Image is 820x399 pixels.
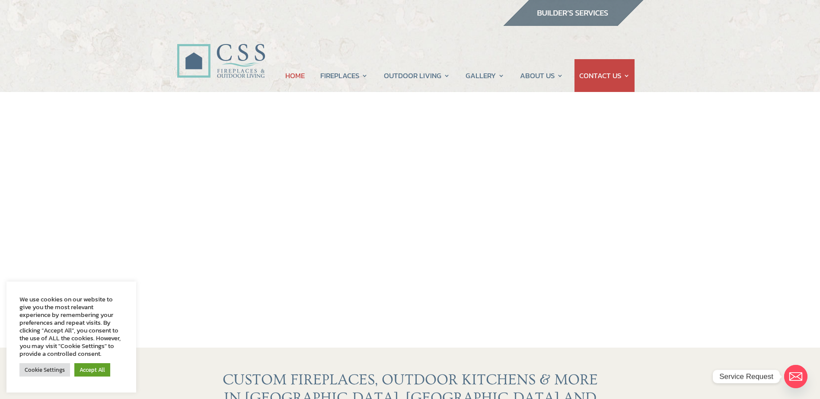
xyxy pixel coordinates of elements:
a: Cookie Settings [19,363,70,377]
img: CSS Fireplaces & Outdoor Living (Formerly Construction Solutions & Supply)- Jacksonville Ormond B... [177,20,265,82]
a: CONTACT US [579,59,630,92]
a: builder services construction supply [503,18,644,29]
a: HOME [285,59,305,92]
a: Accept All [74,363,110,377]
div: We use cookies on our website to give you the most relevant experience by remembering your prefer... [19,295,123,358]
a: GALLERY [466,59,504,92]
a: ABOUT US [520,59,563,92]
a: OUTDOOR LIVING [384,59,450,92]
a: Email [784,365,807,388]
a: FIREPLACES [320,59,368,92]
